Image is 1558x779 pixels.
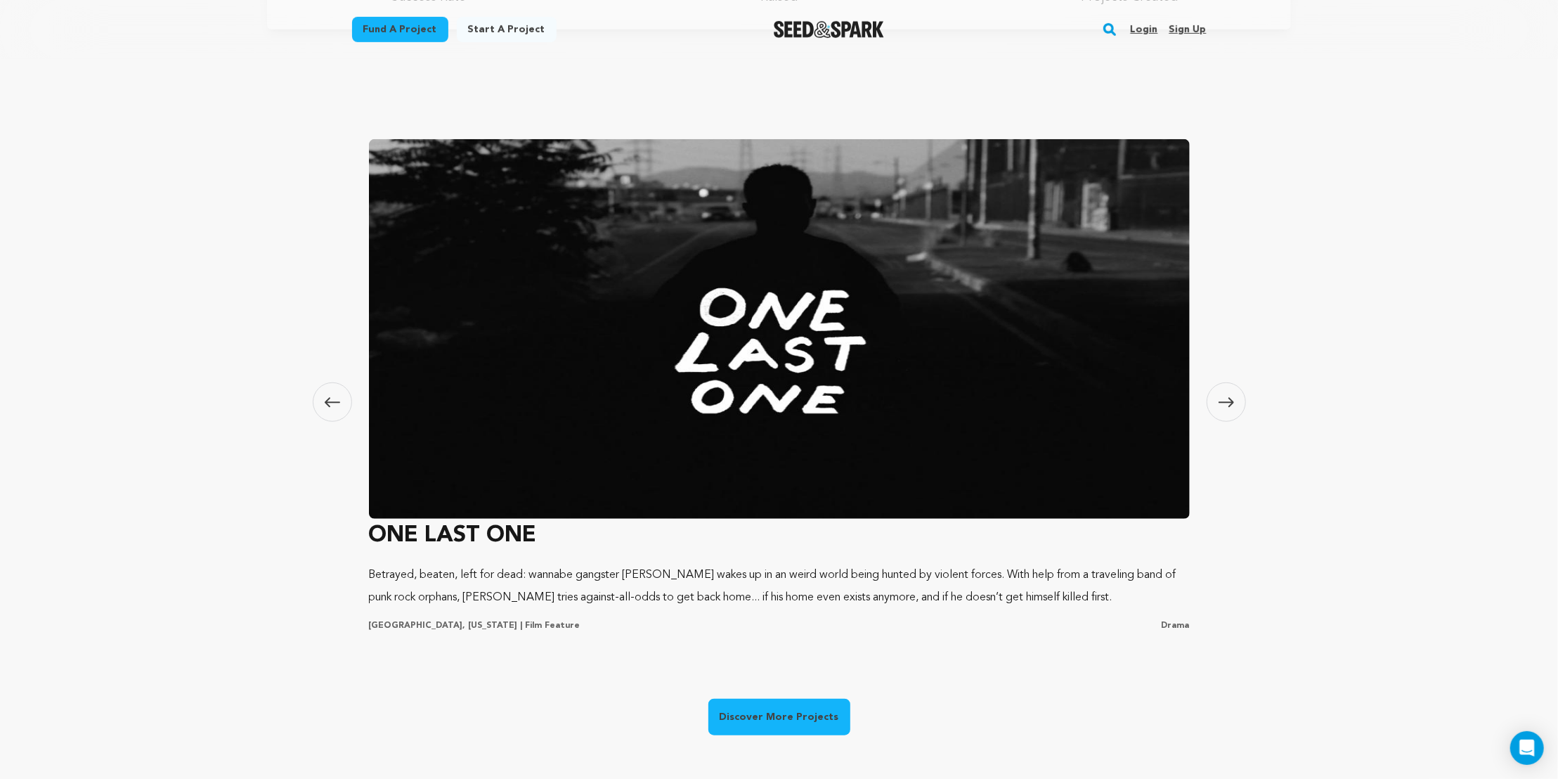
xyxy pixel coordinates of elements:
img: Seed&Spark Logo Dark Mode [774,21,884,38]
a: Sign up [1169,18,1206,41]
a: ONE LAST ONE Betrayed, beaten, left for dead: wannabe gangster [PERSON_NAME] wakes up in an weird... [369,134,1190,631]
div: Open Intercom Messenger [1510,731,1544,765]
h3: ONE LAST ONE [369,519,1190,553]
a: Fund a project [352,17,448,42]
span: [GEOGRAPHIC_DATA], [US_STATE] | [369,622,523,630]
p: Betrayed, beaten, left for dead: wannabe gangster [PERSON_NAME] wakes up in an weird world being ... [369,564,1190,609]
img: ONE LAST ONE [369,139,1190,519]
p: Drama [1162,620,1190,631]
span: Film Feature [526,622,580,630]
a: Discover More Projects [708,699,850,735]
a: Login [1130,18,1157,41]
a: Start a project [457,17,557,42]
a: Seed&Spark Homepage [774,21,884,38]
